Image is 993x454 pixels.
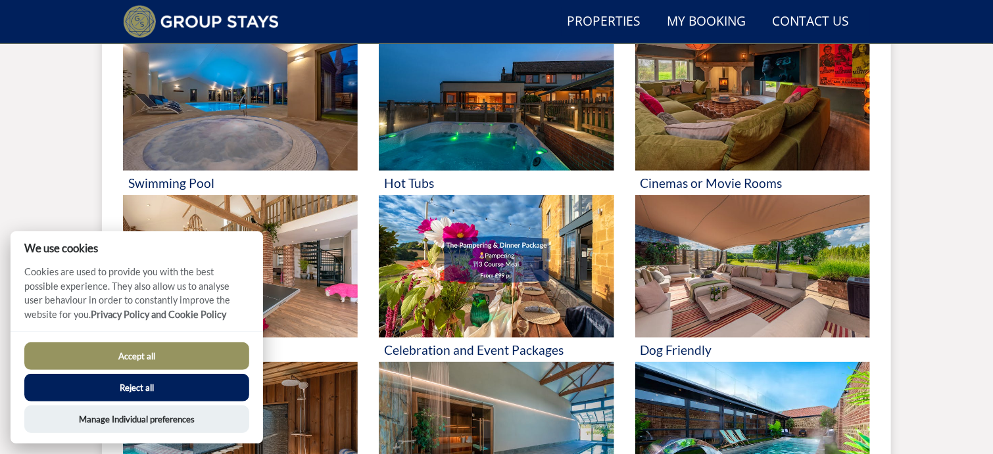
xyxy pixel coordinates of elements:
[123,195,358,363] a: 'Games Rooms' - Large Group Accommodation Holiday Ideas Games Rooms
[123,195,358,338] img: 'Games Rooms' - Large Group Accommodation Holiday Ideas
[635,28,870,195] a: 'Cinemas or Movie Rooms' - Large Group Accommodation Holiday Ideas Cinemas or Movie Rooms
[767,7,854,37] a: Contact Us
[123,28,358,171] img: 'Swimming Pool' - Large Group Accommodation Holiday Ideas
[379,28,614,171] img: 'Hot Tubs' - Large Group Accommodation Holiday Ideas
[384,176,608,190] h3: Hot Tubs
[11,242,263,254] h2: We use cookies
[91,309,226,320] a: Privacy Policy and Cookie Policy
[123,28,358,195] a: 'Swimming Pool' - Large Group Accommodation Holiday Ideas Swimming Pool
[635,195,870,363] a: 'Dog Friendly' - Large Group Accommodation Holiday Ideas Dog Friendly
[662,7,751,37] a: My Booking
[24,374,249,401] button: Reject all
[635,28,870,171] img: 'Cinemas or Movie Rooms' - Large Group Accommodation Holiday Ideas
[11,265,263,331] p: Cookies are used to provide you with the best possible experience. They also allow us to analyse ...
[379,195,614,363] a: 'Celebration and Event Packages' - Large Group Accommodation Holiday Ideas Celebration and Event ...
[128,176,352,190] h3: Swimming Pool
[635,195,870,338] img: 'Dog Friendly' - Large Group Accommodation Holiday Ideas
[123,5,279,38] img: Group Stays
[641,343,865,357] h3: Dog Friendly
[384,343,608,357] h3: Celebration and Event Packages
[379,195,614,338] img: 'Celebration and Event Packages' - Large Group Accommodation Holiday Ideas
[24,405,249,433] button: Manage Individual preferences
[641,176,865,190] h3: Cinemas or Movie Rooms
[24,342,249,370] button: Accept all
[379,28,614,195] a: 'Hot Tubs' - Large Group Accommodation Holiday Ideas Hot Tubs
[562,7,646,37] a: Properties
